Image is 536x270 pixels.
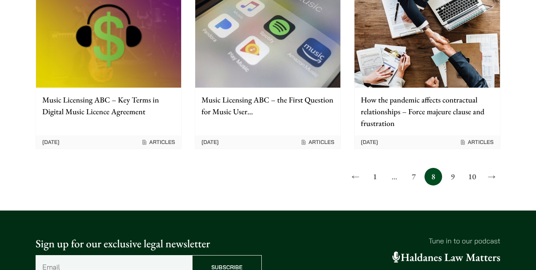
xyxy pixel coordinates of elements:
[361,94,493,129] p: How the pandemic affects contractual relationships – Force majeure clause and frustration
[386,168,403,185] span: …
[201,139,219,146] time: [DATE]
[36,236,262,252] p: Sign up for our exclusive legal newsletter
[141,139,175,146] span: Articles
[483,168,500,185] a: →
[347,168,364,185] a: ←
[460,139,493,146] span: Articles
[201,94,334,117] p: Music Licensing ABC – the First Question for Music User…
[36,168,500,185] nav: Posts pagination
[405,168,423,185] a: 7
[42,94,175,117] p: Music Licensing ABC – Key Terms in Digital Music Licence Agreement
[300,139,334,146] span: Articles
[366,168,384,185] a: 1
[274,236,500,246] p: Tune in to our podcast
[392,250,500,265] a: Haldanes Law Matters
[424,168,442,185] span: 8
[42,139,59,146] time: [DATE]
[361,139,378,146] time: [DATE]
[444,168,462,185] a: 9
[463,168,481,185] a: 10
